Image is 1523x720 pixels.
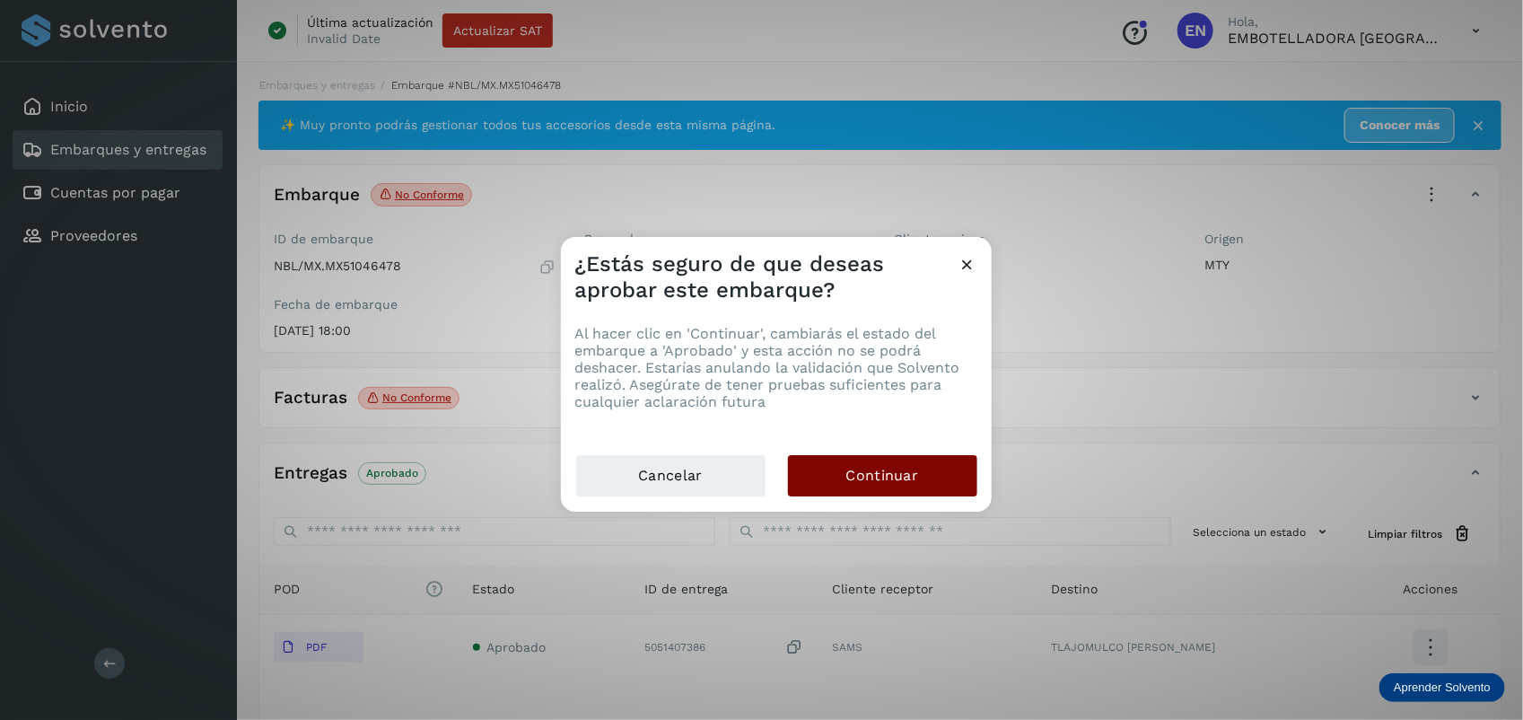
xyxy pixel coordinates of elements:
[638,466,702,486] span: Cancelar
[1379,673,1505,702] div: Aprender Solvento
[575,454,766,497] button: Cancelar
[575,325,960,411] span: Al hacer clic en 'Continuar', cambiarás el estado del embarque a 'Aprobado' y esta acción no se p...
[788,455,977,496] button: Continuar
[575,251,958,303] h3: ¿Estás seguro de que deseas aprobar este embarque?
[1394,680,1491,695] p: Aprender Solvento
[846,466,919,486] span: Continuar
